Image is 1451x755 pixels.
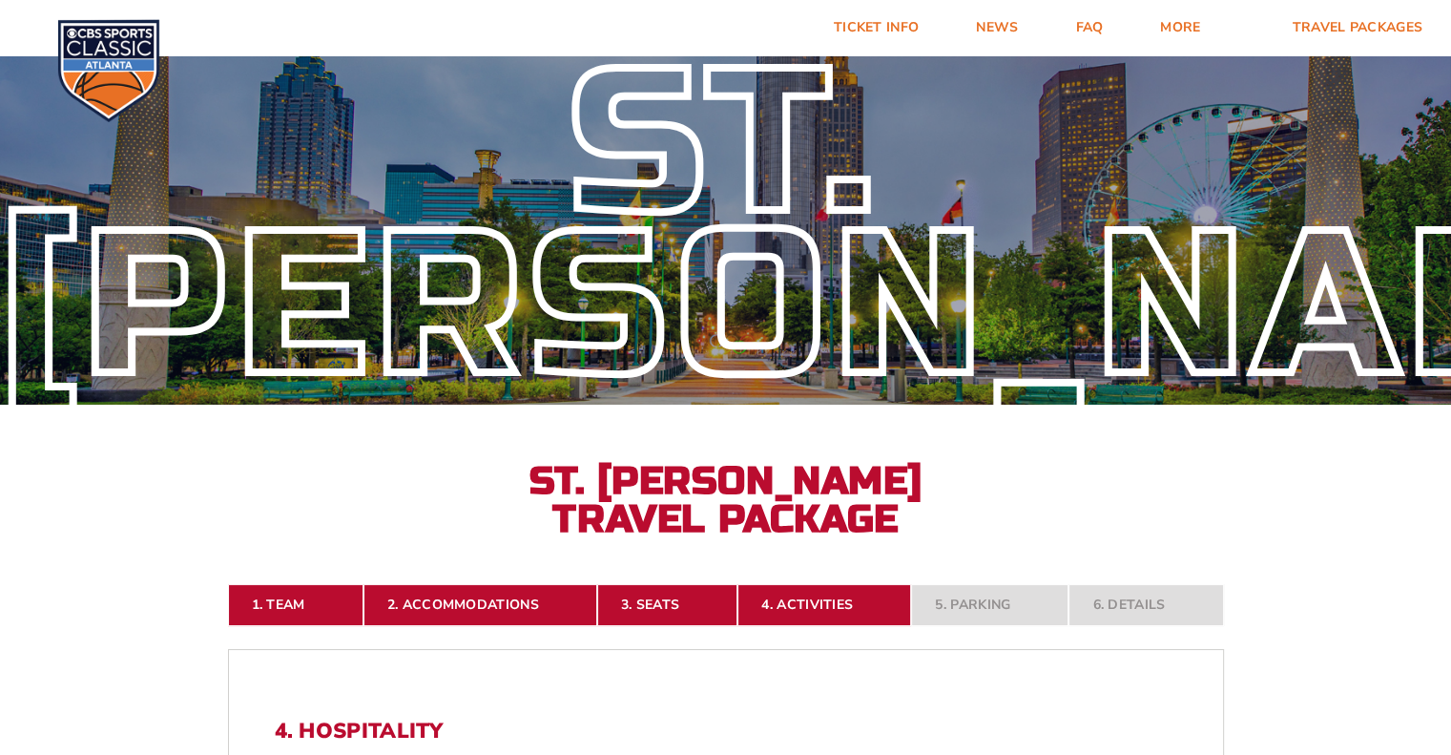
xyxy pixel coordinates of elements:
[275,719,1177,744] h2: 4. Hospitality
[516,462,936,538] h2: St. [PERSON_NAME] Travel Package
[228,584,363,626] a: 1. Team
[363,584,597,626] a: 2. Accommodations
[597,584,737,626] a: 3. Seats
[57,19,160,122] img: CBS Sports Classic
